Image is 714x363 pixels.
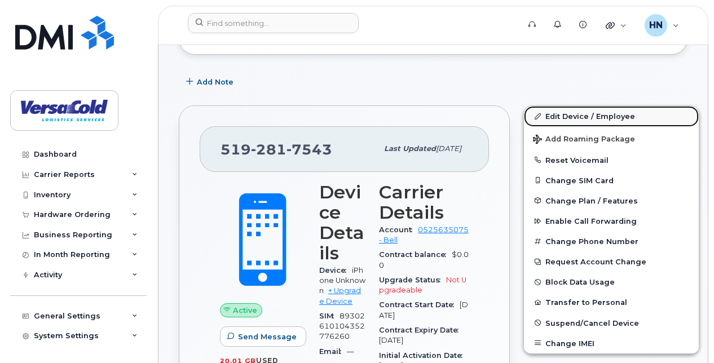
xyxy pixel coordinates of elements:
[379,326,464,334] span: Contract Expiry Date
[545,318,639,327] span: Suspend/Cancel Device
[319,312,365,341] span: 89302610104352776260
[319,266,365,295] span: iPhone Unknown
[637,14,687,37] div: Haneef Nathoo
[524,251,699,272] button: Request Account Change
[524,127,699,150] button: Add Roaming Package
[436,144,461,153] span: [DATE]
[545,196,638,205] span: Change Plan / Features
[319,266,352,275] span: Device
[524,191,699,211] button: Change Plan / Features
[319,347,347,356] span: Email
[197,77,233,87] span: Add Note
[233,305,257,316] span: Active
[379,225,469,244] a: 0525635075 - Bell
[598,14,634,37] div: Quicklinks
[524,313,699,333] button: Suspend/Cancel Device
[347,347,354,356] span: —
[524,272,699,292] button: Block Data Usage
[379,300,460,309] span: Contract Start Date
[384,144,436,153] span: Last updated
[379,351,468,360] span: Initial Activation Date
[524,292,699,312] button: Transfer to Personal
[649,19,663,32] span: HN
[379,225,418,234] span: Account
[524,333,699,353] button: Change IMEI
[524,211,699,231] button: Enable Call Forwarding
[524,150,699,170] button: Reset Voicemail
[319,312,340,320] span: SIM
[238,331,297,342] span: Send Message
[379,182,469,223] h3: Carrier Details
[533,135,635,145] span: Add Roaming Package
[524,231,699,251] button: Change Phone Number
[319,182,365,263] h3: Device Details
[379,300,468,319] span: [DATE]
[379,250,469,269] span: $0.00
[545,217,637,225] span: Enable Call Forwarding
[287,141,332,158] span: 7543
[221,141,332,158] span: 519
[319,286,361,305] a: + Upgrade Device
[379,276,446,284] span: Upgrade Status
[179,72,243,92] button: Add Note
[379,250,452,259] span: Contract balance
[524,170,699,191] button: Change SIM Card
[379,336,403,344] span: [DATE]
[188,13,359,33] input: Find something...
[524,106,699,126] a: Edit Device / Employee
[251,141,287,158] span: 281
[220,326,306,347] button: Send Message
